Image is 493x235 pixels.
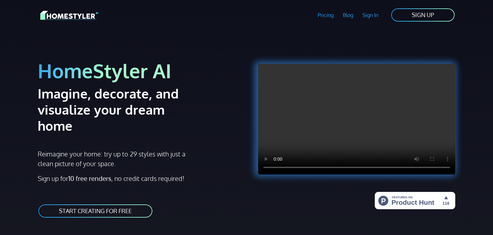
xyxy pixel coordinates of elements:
[313,8,338,23] a: Pricing
[38,174,243,183] p: Sign up for , no credit cards required!
[38,204,153,218] a: START CREATING FOR FREE
[38,85,202,134] h2: Imagine, decorate, and visualize your dream home
[375,192,455,209] img: HomeStyler AI - Interior Design Made Easy: One Click to Your Dream Home | Product Hunt
[68,174,111,183] strong: 10 free renders
[338,8,358,23] a: Blog
[391,8,455,22] a: SIGN UP
[40,10,98,21] img: HomeStyler AI logo
[358,8,383,23] a: Sign In
[38,149,191,168] p: Reimagine your home: try up to 29 styles with just a clean picture of your space.
[38,59,243,83] h1: HomeStyler AI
